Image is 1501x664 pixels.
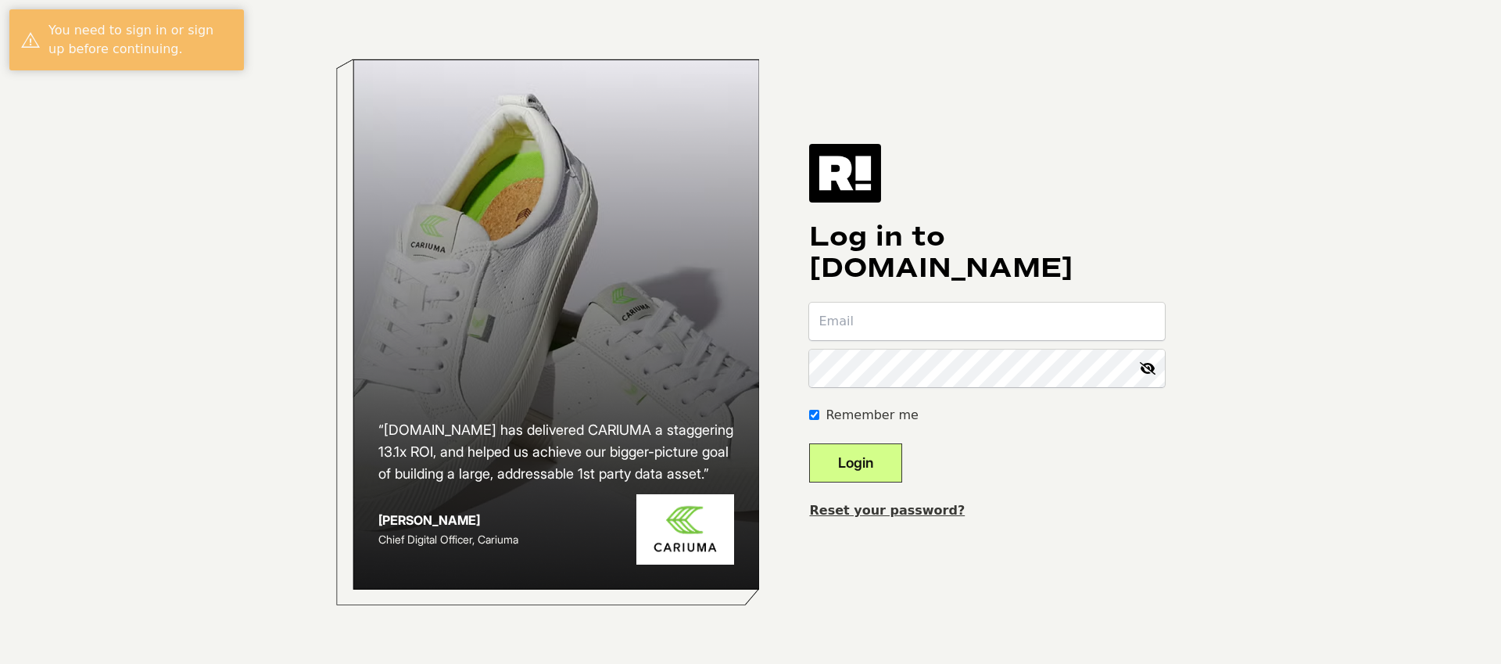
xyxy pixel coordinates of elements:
h2: “[DOMAIN_NAME] has delivered CARIUMA a staggering 13.1x ROI, and helped us achieve our bigger-pic... [378,419,735,485]
input: Email [809,303,1165,340]
img: Cariuma [636,494,734,565]
img: Retention.com [809,144,881,202]
label: Remember me [826,406,918,425]
div: You need to sign in or sign up before continuing. [48,21,232,59]
a: Reset your password? [809,503,965,518]
strong: [PERSON_NAME] [378,512,480,528]
button: Login [809,443,902,483]
h1: Log in to [DOMAIN_NAME] [809,221,1165,284]
span: Chief Digital Officer, Cariuma [378,533,518,546]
